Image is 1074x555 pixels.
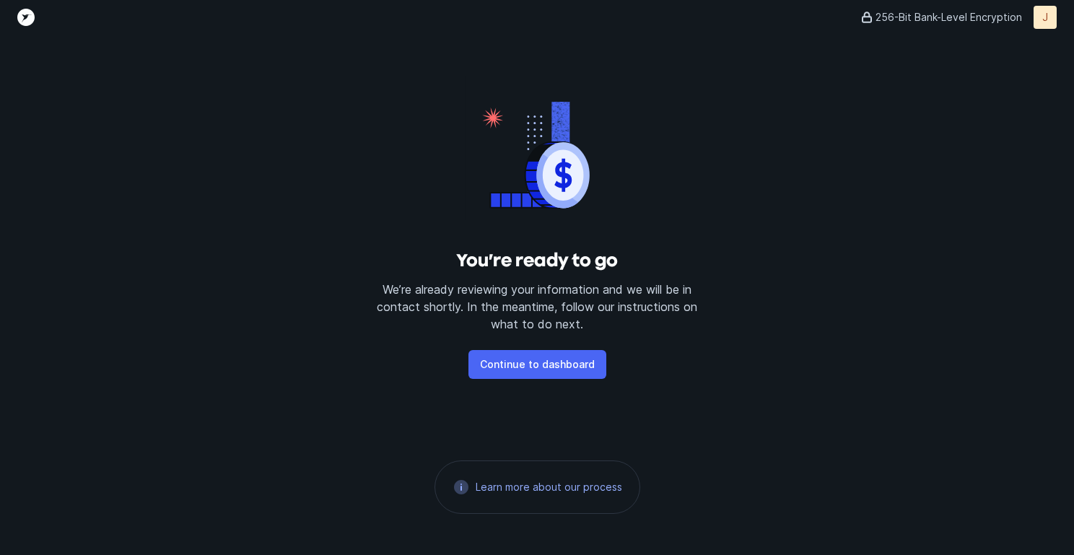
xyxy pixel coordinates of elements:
[1034,6,1057,29] button: J
[375,249,699,272] h3: You’re ready to go
[453,478,470,496] img: 21d95410f660ccd52279b82b2de59a72.svg
[480,356,595,373] p: Continue to dashboard
[876,10,1022,25] p: 256-Bit Bank-Level Encryption
[1042,10,1048,25] p: J
[476,480,622,494] a: Learn more about our process
[375,281,699,333] p: We’re already reviewing your information and we will be in contact shortly. In the meantime, foll...
[468,350,606,379] button: Continue to dashboard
